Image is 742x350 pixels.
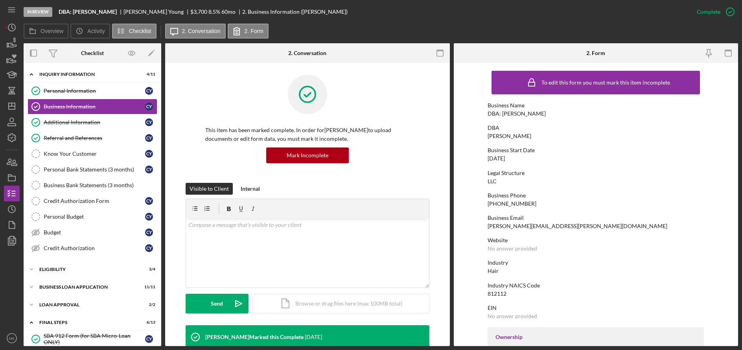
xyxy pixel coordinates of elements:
[488,223,667,229] div: [PERSON_NAME][EMAIL_ADDRESS][PERSON_NAME][DOMAIN_NAME]
[39,72,136,77] div: INQUIRY INFORMATION
[488,215,704,221] div: Business Email
[586,50,605,56] div: 2. Form
[145,335,153,343] div: C Y
[123,9,190,15] div: [PERSON_NAME] Young
[44,166,145,173] div: Personal Bank Statements (3 months)
[145,150,153,158] div: C Y
[44,182,157,188] div: Business Bank Statements (3 months)
[488,147,704,153] div: Business Start Date
[205,126,410,144] p: This item has been marked complete. In order for [PERSON_NAME] to upload documents or edit form d...
[697,4,720,20] div: Complete
[44,151,145,157] div: Know Your Customer
[28,114,157,130] a: Additional InformationCY
[488,305,704,311] div: EIN
[288,50,326,56] div: 2. Conversation
[208,9,220,15] div: 8.5 %
[59,9,117,15] b: DBA: [PERSON_NAME]
[228,24,269,39] button: 2. Form
[44,229,145,236] div: Budget
[266,147,349,163] button: Mark Incomplete
[488,155,505,162] div: [DATE]
[28,225,157,240] a: BudgetCY
[145,166,153,173] div: C Y
[488,313,537,319] div: No answer provided
[165,24,226,39] button: 2. Conversation
[44,135,145,141] div: Referral and References
[305,334,322,340] time: 2025-09-18 18:06
[44,88,145,94] div: Personal Information
[28,240,157,256] a: Credit AuthorizationCY
[145,244,153,252] div: C Y
[182,28,221,34] label: 2. Conversation
[39,267,136,272] div: Eligibility
[242,9,348,15] div: 2. Business Information ([PERSON_NAME])
[488,260,704,266] div: Industry
[488,245,537,252] div: No answer provided
[141,320,155,325] div: 6 / 13
[28,83,157,99] a: Personal InformationCY
[488,201,536,207] div: [PHONE_NUMBER]
[715,315,734,334] iframe: Intercom live chat
[28,209,157,225] a: Personal BudgetCY
[488,102,704,109] div: Business Name
[488,111,546,117] div: DBA: [PERSON_NAME]
[141,285,155,289] div: 11 / 11
[28,99,157,114] a: Business InformationCY
[4,330,20,346] button: MK
[211,294,223,313] div: Send
[41,28,63,34] label: Overview
[488,192,704,199] div: Business Phone
[541,79,670,86] div: To edit this form you must mark this item incomplete
[28,177,157,193] a: Business Bank Statements (3 months)
[44,214,145,220] div: Personal Budget
[190,183,229,195] div: Visible to Client
[87,28,105,34] label: Activity
[129,28,151,34] label: Checklist
[488,282,704,289] div: Industry NAICS Code
[39,320,136,325] div: Final Steps
[488,170,704,176] div: Legal Structure
[488,291,506,297] div: 812112
[488,125,704,131] div: DBA
[24,24,68,39] button: Overview
[488,178,497,184] div: LLC
[39,302,136,307] div: Loan Approval
[44,119,145,125] div: Additional Information
[245,28,263,34] label: 2. Form
[287,147,328,163] div: Mark Incomplete
[145,213,153,221] div: C Y
[141,302,155,307] div: 2 / 2
[44,245,145,251] div: Credit Authorization
[241,183,260,195] div: Internal
[28,162,157,177] a: Personal Bank Statements (3 months)CY
[145,197,153,205] div: C Y
[28,331,157,347] a: SBA 912 Form (for SBA Micro-Loan ONLY)CY
[70,24,110,39] button: Activity
[186,183,233,195] button: Visible to Client
[237,183,264,195] button: Internal
[145,87,153,95] div: C Y
[28,130,157,146] a: Referral and ReferencesCY
[24,7,52,17] div: In Review
[44,103,145,110] div: Business Information
[145,228,153,236] div: C Y
[141,72,155,77] div: 4 / 11
[145,118,153,126] div: C Y
[145,134,153,142] div: C Y
[488,237,704,243] div: Website
[689,4,738,20] button: Complete
[39,285,136,289] div: BUSINESS LOAN APPLICATION
[488,268,499,274] div: Hair
[28,146,157,162] a: Know Your CustomerCY
[28,193,157,209] a: Credit Authorization FormCY
[112,24,157,39] button: Checklist
[495,334,696,340] div: Ownership
[186,294,249,313] button: Send
[145,103,153,111] div: C Y
[44,333,145,345] div: SBA 912 Form (for SBA Micro-Loan ONLY)
[190,8,207,15] span: $3,700
[205,334,304,340] div: [PERSON_NAME] Marked this Complete
[221,9,236,15] div: 60 mo
[488,133,531,139] div: [PERSON_NAME]
[81,50,104,56] div: Checklist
